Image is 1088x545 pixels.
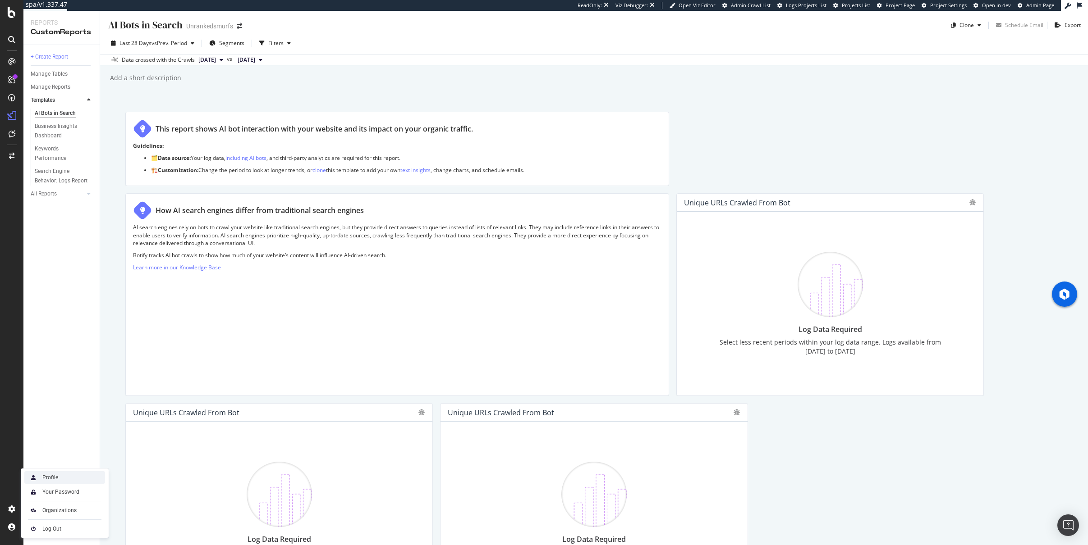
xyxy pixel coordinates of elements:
[1018,2,1054,9] a: Admin Page
[709,324,951,335] div: Log Data Required
[35,109,93,118] a: AI Bots in Search
[448,408,554,417] div: Unique URLs Crawled from Bot
[777,2,826,9] a: Logs Projects List
[238,56,255,64] span: 2025 Aug. 25th
[119,39,151,47] span: Last 28 Days
[158,166,198,174] strong: Customization:
[24,504,105,517] a: Organizations
[947,18,985,32] button: Clone
[151,154,661,162] p: 🗂️ Your log data, , and third-party analytics are required for this report.
[24,486,105,498] a: Your Password
[31,27,92,37] div: CustomReports
[31,95,84,105] a: Templates
[28,505,39,516] img: AtrBVVRoAgWaAAAAAElFTkSuQmCC
[225,154,266,162] a: including AI bots
[195,54,227,65] button: [DATE]
[133,223,661,246] p: AI search engines rely on bots to crawl your website like traditional search engines, but they pr...
[684,198,790,207] div: Unique URLs Crawled from Bot
[31,52,93,62] a: + Create Report
[561,462,627,527] img: CKGWtfuM.png
[247,462,312,527] img: CKGWtfuM.png
[31,82,93,92] a: Manage Reports
[158,154,191,162] strong: Data source:
[35,167,93,186] a: Search Engine Behavior: Logs Report
[1005,21,1043,29] div: Schedule Email
[959,21,974,29] div: Clone
[31,82,70,92] div: Manage Reports
[109,73,181,82] div: Add a short description
[982,2,1011,9] span: Open in dev
[798,252,863,317] img: CKGWtfuM.png
[1065,21,1081,29] div: Export
[973,2,1011,9] a: Open in dev
[237,23,242,29] div: arrow-right-arrow-left
[24,522,105,535] a: Log Out
[786,2,826,9] span: Logs Projects List
[1051,18,1081,32] button: Export
[922,2,967,9] a: Project Settings
[733,409,740,415] div: bug
[31,52,68,62] div: + Create Report
[842,2,870,9] span: Projects List
[1026,2,1054,9] span: Admin Page
[31,189,84,199] a: All Reports
[886,2,915,9] span: Project Page
[156,124,473,134] div: This report shows AI bot interaction with your website and its impact on your organic traffic.
[125,193,669,396] div: How AI search engines differ from traditional search enginesAI search engines rely on bots to cra...
[42,525,61,532] div: Log Out
[418,409,425,415] div: bug
[473,534,715,545] div: Log Data Required
[31,69,93,79] a: Manage Tables
[35,109,76,118] div: AI Bots in Search
[722,2,771,9] a: Admin Crawl List
[256,36,294,50] button: Filters
[615,2,648,9] div: Viz Debugger:
[731,2,771,9] span: Admin Crawl List
[133,142,164,150] strong: Guidelines:
[1057,514,1079,536] div: Open Intercom Messenger
[877,2,915,9] a: Project Page
[42,507,77,514] div: Organizations
[158,534,400,545] div: Log Data Required
[227,55,234,63] span: vs
[151,166,661,174] p: 🏗️ Change the period to look at longer trends, or this template to add your own , change charts, ...
[133,408,239,417] div: Unique URLs Crawled from Bot
[107,36,198,50] button: Last 28 DaysvsPrev. Period
[186,22,233,31] div: Unrankedsmurfs
[28,486,39,497] img: tUVSALn78D46LlpAY8klYZqgKwTuBm2K29c6p1XQNDCsM0DgKSSoAXXevcAwljcHBINEg0LrUEktgcYYD5sVUphq1JigPmkfB...
[42,488,79,495] div: Your Password
[833,2,870,9] a: Projects List
[969,199,976,205] div: bug
[31,18,92,27] div: Reports
[28,523,39,534] img: prfnF3csMXgAAAABJRU5ErkJggg==
[219,39,244,47] span: Segments
[156,205,364,216] div: How AI search engines differ from traditional search engines
[35,167,88,186] div: Search Engine Behavior: Logs Report
[31,95,55,105] div: Templates
[198,56,216,64] span: 2025 Sep. 22nd
[206,36,248,50] button: Segments
[400,166,431,174] a: text insights
[107,18,183,32] div: AI Bots in Search
[125,112,669,186] div: This report shows AI bot interaction with your website and its impact on your organic traffic.Gui...
[35,122,87,141] div: Business Insights Dashboard
[992,18,1043,32] button: Schedule Email
[709,338,951,356] div: Select less recent periods within your log data range. Logs available from [DATE] to [DATE]
[35,144,85,163] div: Keywords Performance
[312,166,326,174] a: clone
[31,189,57,199] div: All Reports
[670,2,716,9] a: Open Viz Editor
[28,472,39,483] img: Xx2yTbCeVcdxHMdxHOc+8gctb42vCocUYgAAAABJRU5ErkJggg==
[268,39,284,47] div: Filters
[122,56,195,64] div: Data crossed with the Crawls
[234,54,266,65] button: [DATE]
[679,2,716,9] span: Open Viz Editor
[35,122,93,141] a: Business Insights Dashboard
[151,39,187,47] span: vs Prev. Period
[133,263,221,271] a: Learn more in our Knowledge Base
[676,193,984,396] div: Unique URLs Crawled from BotLog Data RequiredSelect less recent periods within your log data rang...
[930,2,967,9] span: Project Settings
[578,2,602,9] div: ReadOnly:
[133,251,661,259] p: Botify tracks AI bot crawls to show how much of your website’s content will influence AI-driven s...
[31,69,68,79] div: Manage Tables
